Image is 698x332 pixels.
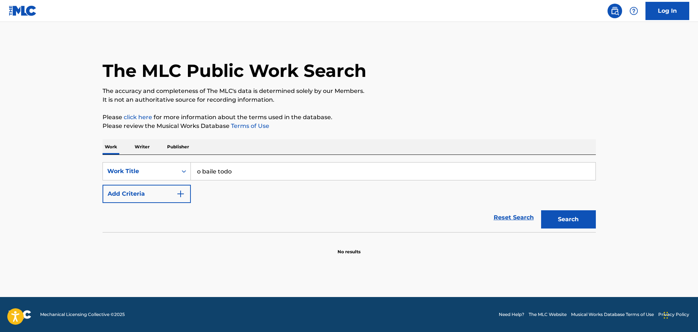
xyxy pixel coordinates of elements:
iframe: Chat Widget [662,297,698,332]
a: Public Search [608,4,622,18]
div: Arrastar [664,304,668,326]
h1: The MLC Public Work Search [103,60,366,82]
a: The MLC Website [529,311,567,318]
p: No results [338,240,360,255]
button: Search [541,210,596,229]
a: Log In [645,2,689,20]
a: Need Help? [499,311,524,318]
img: logo [9,310,31,319]
a: Privacy Policy [658,311,689,318]
p: The accuracy and completeness of The MLC's data is determined solely by our Members. [103,87,596,95]
p: It is not an authoritative source for recording information. [103,95,596,104]
div: Help [626,4,641,18]
img: 9d2ae6d4665cec9f34b9.svg [176,190,185,198]
form: Search Form [103,162,596,232]
div: Work Title [107,167,173,176]
a: Terms of Use [230,122,269,129]
img: search [610,7,619,15]
p: Please review the Musical Works Database [103,122,596,130]
a: Reset Search [490,210,537,226]
span: Mechanical Licensing Collective © 2025 [40,311,125,318]
p: Publisher [165,139,191,155]
p: Writer [132,139,152,155]
div: Widget de chat [662,297,698,332]
button: Add Criteria [103,185,191,203]
img: MLC Logo [9,5,37,16]
a: Musical Works Database Terms of Use [571,311,654,318]
a: click here [124,114,152,121]
p: Work [103,139,119,155]
img: help [629,7,638,15]
p: Please for more information about the terms used in the database. [103,113,596,122]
